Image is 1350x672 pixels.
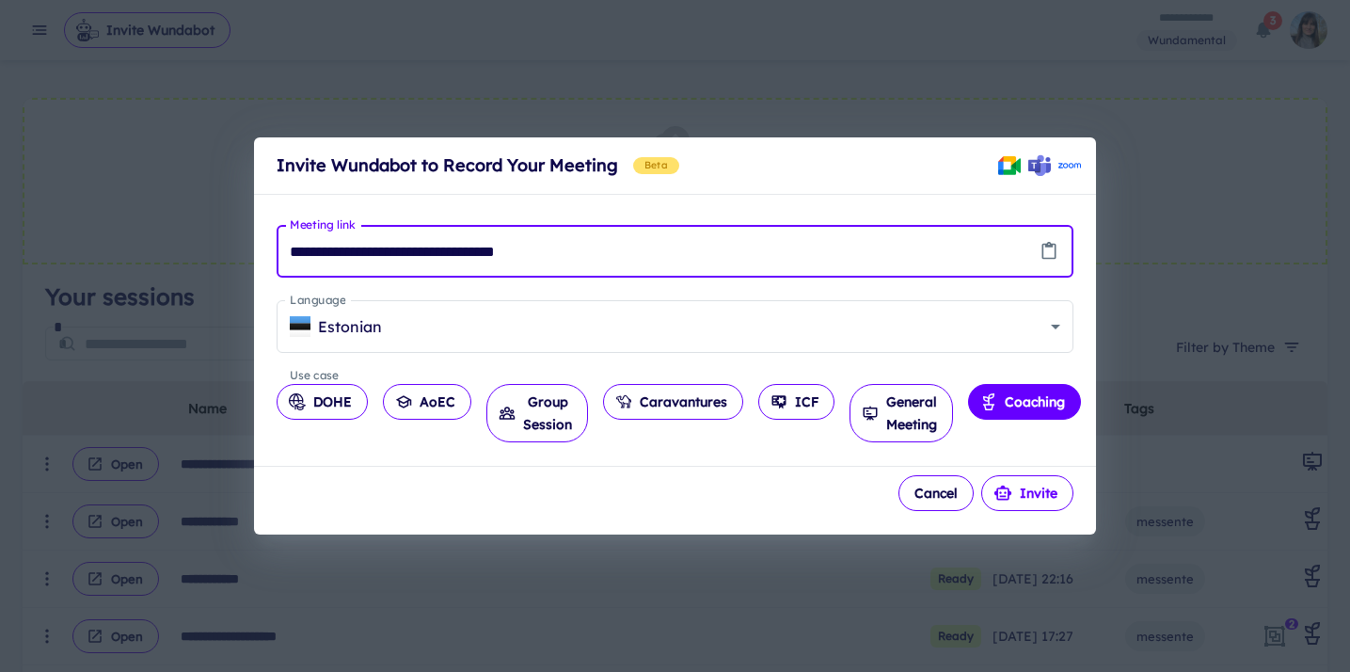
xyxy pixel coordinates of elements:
[981,475,1073,511] button: Invite
[486,384,588,442] button: Group Session
[290,316,310,337] img: EE
[850,384,953,442] button: General Meeting
[277,384,368,420] button: DOHE
[898,475,974,511] button: Cancel
[290,367,339,383] label: Use case
[758,384,834,420] button: ICF
[277,152,998,179] div: Invite Wundabot to Record Your Meeting
[603,384,743,420] button: Caravantures
[637,158,675,173] span: Beta
[290,292,345,308] label: Language
[290,216,356,232] label: Meeting link
[968,384,1081,420] button: Coaching
[1035,237,1063,265] button: Paste from clipboard
[290,316,1043,338] div: Estonian
[383,384,471,420] button: AoEC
